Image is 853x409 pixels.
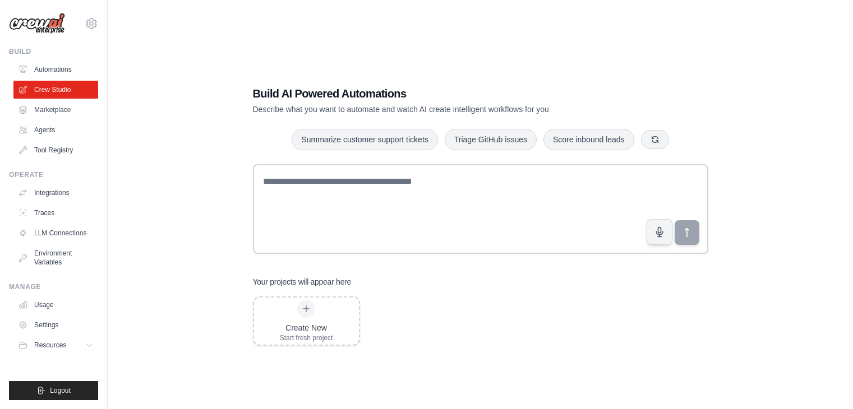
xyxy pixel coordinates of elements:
[280,322,333,333] div: Create New
[13,184,98,202] a: Integrations
[13,336,98,354] button: Resources
[280,333,333,342] div: Start fresh project
[253,86,630,101] h1: Build AI Powered Automations
[9,13,65,34] img: Logo
[543,129,634,150] button: Score inbound leads
[647,219,672,245] button: Click to speak your automation idea
[9,170,98,179] div: Operate
[253,104,630,115] p: Describe what you want to automate and watch AI create intelligent workflows for you
[13,81,98,99] a: Crew Studio
[9,282,98,291] div: Manage
[13,316,98,334] a: Settings
[13,244,98,271] a: Environment Variables
[641,130,669,149] button: Get new suggestions
[9,47,98,56] div: Build
[253,276,352,287] h3: Your projects will appear here
[292,129,437,150] button: Summarize customer support tickets
[13,121,98,139] a: Agents
[34,341,66,350] span: Resources
[13,61,98,78] a: Automations
[9,381,98,400] button: Logout
[13,224,98,242] a: LLM Connections
[13,296,98,314] a: Usage
[13,141,98,159] a: Tool Registry
[50,386,71,395] span: Logout
[13,101,98,119] a: Marketplace
[13,204,98,222] a: Traces
[445,129,537,150] button: Triage GitHub issues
